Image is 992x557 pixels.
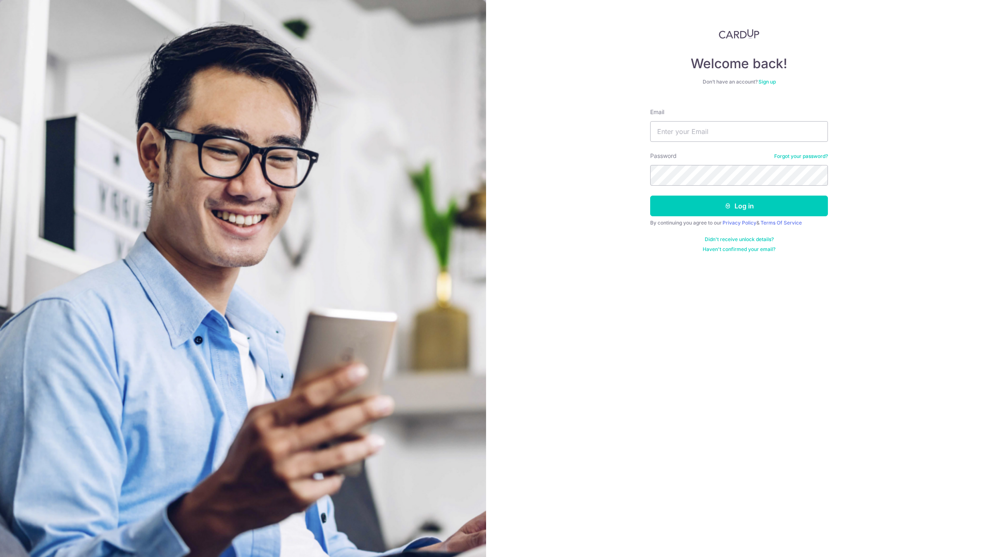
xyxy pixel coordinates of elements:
[650,121,828,142] input: Enter your Email
[650,55,828,72] h4: Welcome back!
[774,153,828,160] a: Forgot your password?
[650,220,828,226] div: By continuing you agree to our &
[719,29,759,39] img: CardUp Logo
[705,236,774,243] a: Didn't receive unlock details?
[758,79,776,85] a: Sign up
[650,108,664,116] label: Email
[723,220,756,226] a: Privacy Policy
[761,220,802,226] a: Terms Of Service
[703,246,775,253] a: Haven't confirmed your email?
[650,196,828,216] button: Log in
[650,79,828,85] div: Don’t have an account?
[650,152,677,160] label: Password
